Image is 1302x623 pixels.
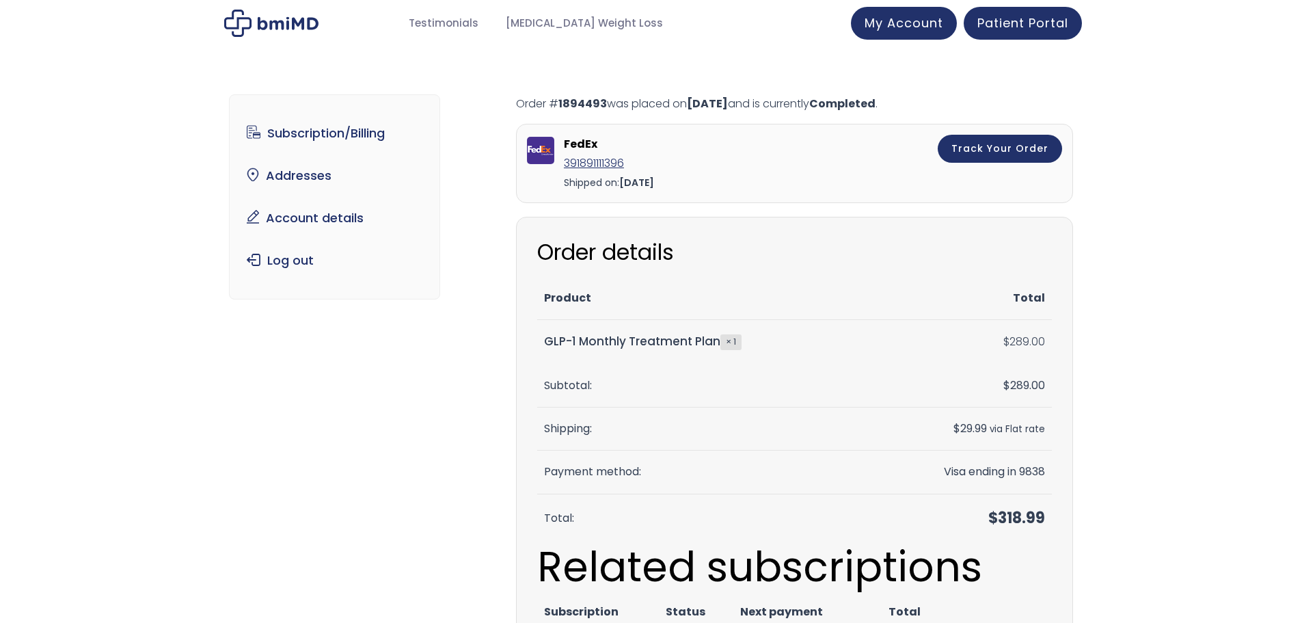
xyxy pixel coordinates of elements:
[229,94,440,300] nav: Account pages
[240,246,429,275] a: Log out
[506,16,663,31] span: [MEDICAL_DATA] Weight Loss
[544,604,619,620] span: Subscription
[240,119,429,148] a: Subscription/Billing
[240,204,429,233] a: Account details
[938,135,1062,163] a: Track Your Order
[564,135,797,154] strong: FedEx
[537,543,1052,591] h2: Related subscriptions
[240,161,429,190] a: Addresses
[865,14,943,31] span: My Account
[871,277,1052,320] th: Total
[809,96,876,111] mark: Completed
[564,173,800,192] div: Shipped on:
[1003,377,1010,393] span: $
[977,14,1068,31] span: Patient Portal
[1003,334,1045,349] bdi: 289.00
[720,334,742,349] strong: × 1
[889,604,921,620] span: Total
[537,364,871,408] th: Subtotal:
[990,423,1045,436] small: via Flat rate
[619,176,654,189] strong: [DATE]
[666,604,705,620] span: Status
[964,7,1082,40] a: Patient Portal
[871,451,1052,494] td: Visa ending in 9838
[395,10,492,37] a: Testimonials
[409,16,478,31] span: Testimonials
[516,94,1073,114] p: Order # was placed on and is currently .
[1003,377,1045,393] span: 289.00
[537,451,871,494] th: Payment method:
[537,408,871,451] th: Shipping:
[537,320,871,364] td: GLP-1 Monthly Treatment Plan
[687,96,728,111] mark: [DATE]
[953,421,987,436] span: 29.99
[740,604,823,620] span: Next payment
[537,277,871,320] th: Product
[1003,334,1009,349] span: $
[564,155,624,171] a: 391891111396
[537,238,1052,267] h2: Order details
[537,494,871,543] th: Total:
[988,507,1045,529] span: 318.99
[988,507,998,529] span: $
[953,421,960,436] span: $
[224,10,318,37] img: My account
[492,10,677,37] a: [MEDICAL_DATA] Weight Loss
[851,7,957,40] a: My Account
[558,96,607,111] mark: 1894493
[527,137,554,164] img: fedex.png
